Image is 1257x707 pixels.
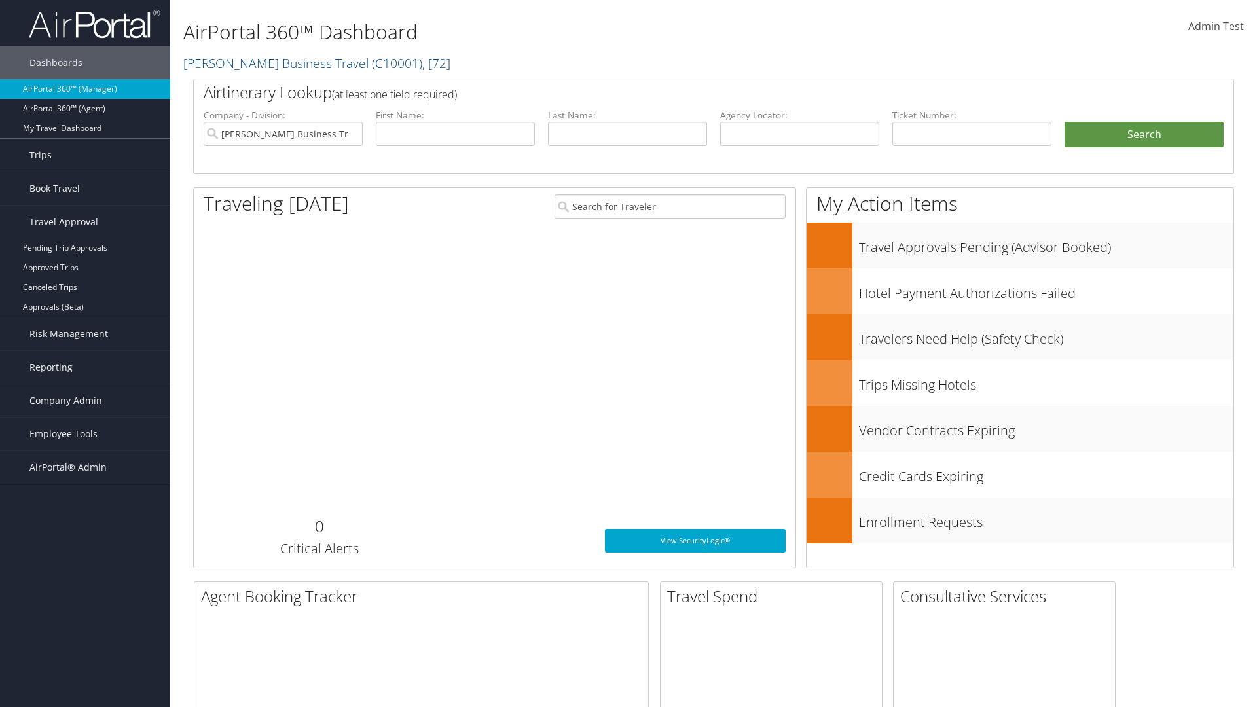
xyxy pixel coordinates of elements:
h2: Agent Booking Tracker [201,585,648,607]
input: Search for Traveler [555,194,786,219]
span: Book Travel [29,172,80,205]
h2: 0 [204,515,435,537]
span: Company Admin [29,384,102,417]
h3: Enrollment Requests [859,507,1233,532]
a: Travelers Need Help (Safety Check) [807,314,1233,360]
h3: Vendor Contracts Expiring [859,415,1233,440]
label: First Name: [376,109,535,122]
h3: Critical Alerts [204,539,435,558]
span: Risk Management [29,317,108,350]
span: ( C10001 ) [372,54,422,72]
h3: Trips Missing Hotels [859,369,1233,394]
h2: Airtinerary Lookup [204,81,1137,103]
h3: Travelers Need Help (Safety Check) [859,323,1233,348]
span: (at least one field required) [332,87,457,101]
span: Dashboards [29,46,82,79]
a: Enrollment Requests [807,498,1233,543]
span: AirPortal® Admin [29,451,107,484]
h3: Travel Approvals Pending (Advisor Booked) [859,232,1233,257]
h1: Traveling [DATE] [204,190,349,217]
span: Admin Test [1188,19,1244,33]
button: Search [1065,122,1224,148]
span: Travel Approval [29,206,98,238]
label: Ticket Number: [892,109,1051,122]
h3: Hotel Payment Authorizations Failed [859,278,1233,302]
a: Credit Cards Expiring [807,452,1233,498]
a: Hotel Payment Authorizations Failed [807,268,1233,314]
a: View SecurityLogic® [605,529,786,553]
a: Admin Test [1188,7,1244,47]
h2: Consultative Services [900,585,1115,607]
label: Last Name: [548,109,707,122]
a: Travel Approvals Pending (Advisor Booked) [807,223,1233,268]
label: Company - Division: [204,109,363,122]
a: Vendor Contracts Expiring [807,406,1233,452]
label: Agency Locator: [720,109,879,122]
a: [PERSON_NAME] Business Travel [183,54,450,72]
span: , [ 72 ] [422,54,450,72]
a: Trips Missing Hotels [807,360,1233,406]
span: Employee Tools [29,418,98,450]
h1: AirPortal 360™ Dashboard [183,18,890,46]
h3: Credit Cards Expiring [859,461,1233,486]
h1: My Action Items [807,190,1233,217]
span: Reporting [29,351,73,384]
span: Trips [29,139,52,172]
h2: Travel Spend [667,585,882,607]
img: airportal-logo.png [29,9,160,39]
